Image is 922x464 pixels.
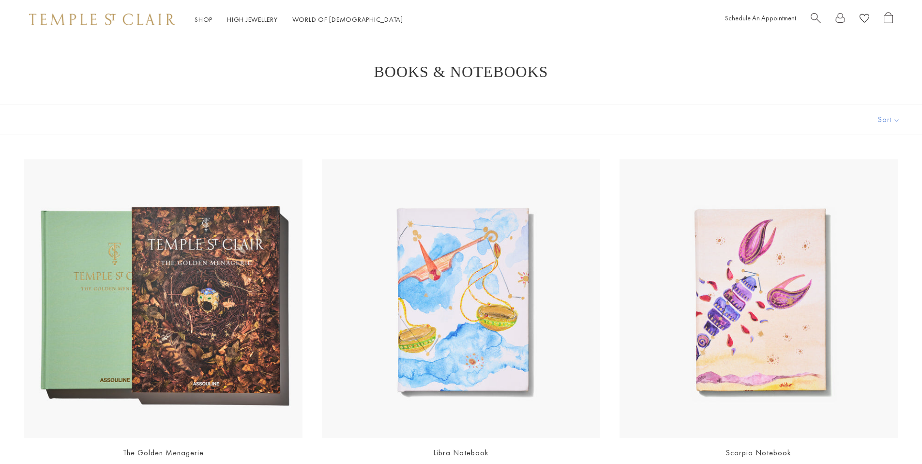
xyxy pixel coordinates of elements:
[24,159,302,438] img: The Golden Menagerie
[24,159,302,438] a: The Golden MenagerieThe Golden Menagerie
[620,159,898,438] a: Scorpio NotebookScorpio Notebook
[195,14,403,26] nav: Main navigation
[29,14,175,25] img: Temple St. Clair
[433,448,489,458] a: Libra Notebook
[292,15,403,24] a: World of [DEMOGRAPHIC_DATA]World of [DEMOGRAPHIC_DATA]
[322,159,600,438] a: Libra NotebookLibra Notebook
[39,63,883,80] h1: Books & Notebooks
[322,159,600,438] img: Libra Notebook
[884,12,893,27] a: Open Shopping Bag
[195,15,212,24] a: ShopShop
[227,15,278,24] a: High JewelleryHigh Jewellery
[620,159,898,438] img: Scorpio Notebook
[725,14,796,22] a: Schedule An Appointment
[860,12,869,27] a: View Wishlist
[123,448,204,458] a: The Golden Menagerie
[874,418,912,454] iframe: Gorgias live chat messenger
[726,448,791,458] a: Scorpio Notebook
[811,12,821,27] a: Search
[856,105,922,135] button: Show sort by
